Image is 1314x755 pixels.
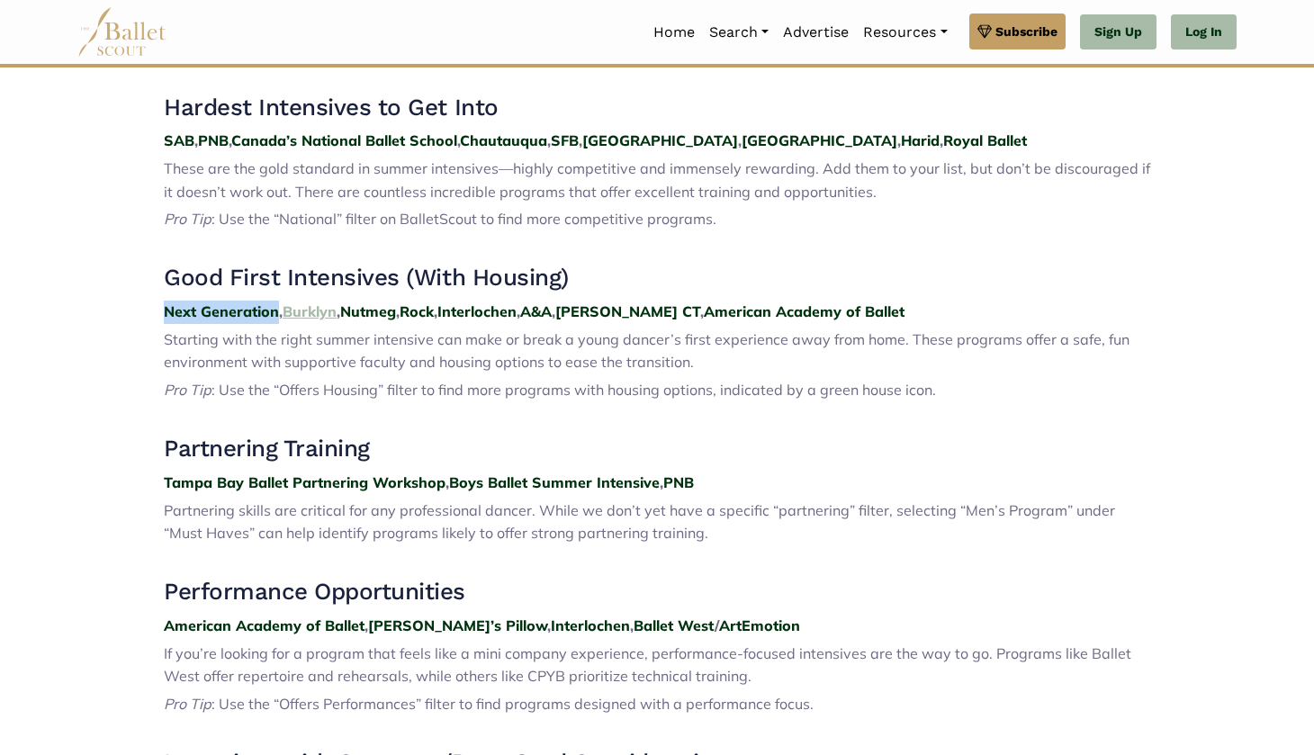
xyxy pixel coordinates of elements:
[1080,14,1156,50] a: Sign Up
[742,131,897,149] a: [GEOGRAPHIC_DATA]
[702,13,776,51] a: Search
[552,302,555,320] strong: ,
[229,131,231,149] strong: ,
[164,302,279,320] a: Next Generation
[231,131,457,149] a: Canada’s National Ballet School
[943,131,1027,149] a: Royal Ballet
[164,381,211,399] span: Pro Tip
[164,93,1150,123] h3: Hardest Intensives to Get Into
[630,616,634,634] strong: ,
[449,473,660,491] a: Boys Ballet Summer Intensive
[368,616,547,634] a: [PERSON_NAME]’s Pillow
[164,577,1150,607] h3: Performance Opportunities
[164,644,1131,686] span: If you’re looking for a program that feels like a mini company experience, performance-focused in...
[719,616,800,634] a: ArtEmotion
[194,131,198,149] strong: ,
[520,302,552,320] a: A&A
[969,13,1066,49] a: Subscribe
[164,159,1150,201] span: These are the gold standard in summer intensives—highly competitive and immensely rewarding. Add ...
[551,131,579,149] a: SFB
[164,434,1150,464] h3: Partnering Training
[445,473,449,491] strong: ,
[897,131,901,149] strong: ,
[164,695,211,713] span: Pro Tip
[396,302,400,320] strong: ,
[634,616,715,634] a: Ballet West
[337,302,340,320] strong: ,
[211,695,814,713] span: : Use the “Offers Performances” filter to find programs designed with a performance focus.
[1171,14,1237,50] a: Log In
[198,131,229,149] a: PNB
[995,22,1057,41] span: Subscribe
[460,131,547,149] a: Chautauqua
[660,473,663,491] strong: ,
[434,302,437,320] strong: ,
[164,501,1115,543] span: Partnering skills are critical for any professional dancer. While we don’t yet have a specific “p...
[901,131,940,149] a: Harid
[437,302,517,320] a: Interlochen
[164,263,1150,293] h3: Good First Intensives (With Housing)
[164,616,364,634] a: American Academy of Ballet
[547,131,551,149] strong: ,
[646,13,702,51] a: Home
[582,131,738,149] a: [GEOGRAPHIC_DATA]
[211,381,936,399] span: : Use the “Offers Housing” filter to find more programs with housing options, indicated by a gree...
[856,13,954,51] a: Resources
[211,210,716,228] span: : Use the “National” filter on BalletScout to find more competitive programs.
[164,330,1129,372] span: Starting with the right summer intensive can make or break a young dancer’s first experience away...
[340,302,396,320] a: Nutmeg
[579,131,582,149] strong: ,
[555,302,700,320] a: [PERSON_NAME] CT
[776,13,856,51] a: Advertise
[704,302,904,320] a: American Academy of Ballet
[940,131,943,149] strong: ,
[738,131,742,149] strong: ,
[551,616,630,634] a: Interlochen
[663,473,694,491] a: PNB
[977,22,992,41] img: gem.svg
[715,616,719,634] strong: /
[283,302,337,320] a: Burklyn
[164,131,194,149] a: SAB
[517,302,520,320] strong: ,
[457,131,460,149] strong: ,
[279,302,283,320] strong: ,
[400,302,434,320] a: Rock
[547,616,551,634] strong: ,
[164,473,445,491] a: Tampa Bay Ballet Partnering Workshop
[164,210,211,228] span: Pro Tip
[364,616,368,634] strong: ,
[700,302,704,320] strong: ,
